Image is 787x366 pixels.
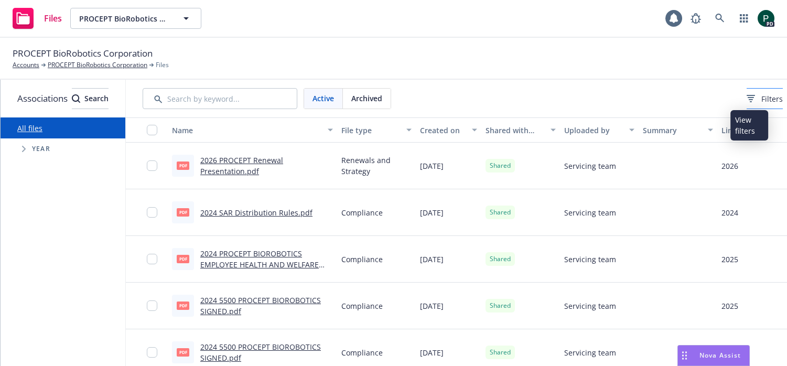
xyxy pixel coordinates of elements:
span: pdf [177,255,189,263]
span: Compliance [341,300,383,311]
a: 2026 PROCEPT Renewal Presentation.pdf [200,155,283,176]
a: Files [8,4,66,33]
span: Compliance [341,347,383,358]
a: Report a Bug [685,8,706,29]
span: Archived [351,93,382,104]
a: All files [17,123,42,133]
span: Shared [490,254,511,264]
span: pdf [177,162,189,169]
span: Shared [490,348,511,357]
span: [DATE] [420,300,444,311]
svg: Search [72,94,80,103]
img: photo [758,10,774,27]
a: PROCEPT BioRobotics Corporation [48,60,147,70]
input: Toggle Row Selected [147,207,157,218]
div: Drag to move [678,346,691,365]
div: Search [72,89,109,109]
span: pdf [177,348,189,356]
span: Compliance [341,207,383,218]
input: Toggle Row Selected [147,254,157,264]
div: Created on [420,125,466,136]
span: [DATE] [420,207,444,218]
div: 2025 [721,300,738,311]
span: pdf [177,208,189,216]
span: PROCEPT BioRobotics Corporation [79,13,170,24]
span: Nova Assist [699,351,741,360]
div: 2025 [721,254,738,265]
span: Shared [490,208,511,217]
div: Shared with client [486,125,544,136]
span: Active [312,93,334,104]
button: Summary [639,117,717,143]
button: SearchSearch [72,88,109,109]
span: [DATE] [420,254,444,265]
span: [DATE] [420,347,444,358]
input: Search by keyword... [143,88,297,109]
button: Created on [416,117,481,143]
button: Filters [747,88,783,109]
span: Servicing team [564,160,616,171]
span: Year [32,146,50,152]
span: Shared [490,301,511,310]
button: Uploaded by [560,117,639,143]
button: PROCEPT BioRobotics Corporation [70,8,201,29]
span: Servicing team [564,254,616,265]
a: Switch app [734,8,754,29]
span: Files [156,60,169,70]
a: Search [709,8,730,29]
button: Nova Assist [677,345,750,366]
button: Name [168,117,337,143]
input: Toggle Row Selected [147,160,157,171]
a: Accounts [13,60,39,70]
div: 2026 [721,160,738,171]
a: 2024 SAR Distribution Rules.pdf [200,208,312,218]
span: Filters [747,93,783,104]
span: Renewals and Strategy [341,155,412,177]
span: Filters [761,93,783,104]
div: Summary [643,125,702,136]
div: Tree Example [1,138,125,159]
span: Servicing team [564,207,616,218]
input: Toggle Row Selected [147,347,157,358]
a: 2024 PROCEPT BIOROBOTICS EMPLOYEE HEALTH AND WELFARE BENEFITS PLAN SAR.pdf [200,249,319,281]
span: pdf [177,302,189,309]
a: 2024 5500 PROCEPT BIOROBOTICS SIGNED.pdf [200,342,321,363]
a: 2024 5500 PROCEPT BIOROBOTICS SIGNED.pdf [200,295,321,316]
div: File type [341,125,400,136]
span: PROCEPT BioRobotics Corporation [13,47,153,60]
button: Shared with client [481,117,560,143]
input: Toggle Row Selected [147,300,157,311]
span: Servicing team [564,300,616,311]
div: 2024 [721,207,738,218]
div: Uploaded by [564,125,623,136]
span: Files [44,14,62,23]
span: Associations [17,92,68,105]
button: File type [337,117,416,143]
input: Select all [147,125,157,135]
span: Servicing team [564,347,616,358]
span: [DATE] [420,160,444,171]
span: Shared [490,161,511,170]
span: Compliance [341,254,383,265]
div: Name [172,125,321,136]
